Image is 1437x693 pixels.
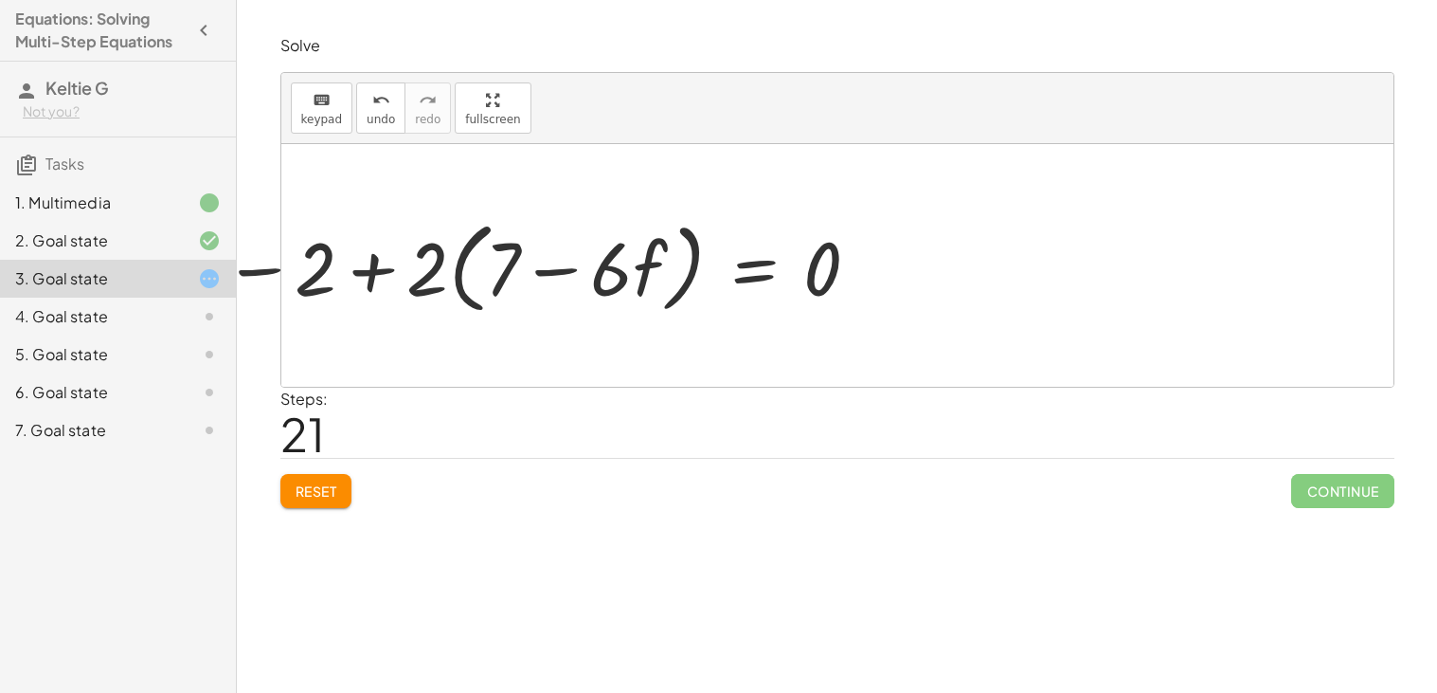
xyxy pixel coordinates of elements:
div: 1. Multimedia [15,191,168,214]
p: Solve [280,35,1394,57]
label: Steps: [280,389,328,409]
div: 4. Goal state [15,305,168,328]
div: Not you? [23,102,221,121]
span: keypad [301,113,343,126]
span: 21 [280,405,325,463]
div: 3. Goal state [15,267,168,290]
button: redoredo [404,82,451,134]
button: fullscreen [455,82,530,134]
i: Task not started. [198,343,221,366]
i: Task not started. [198,419,221,442]
h4: Equations: Solving Multi-Step Equations [15,8,187,53]
button: Reset [280,474,352,508]
span: fullscreen [465,113,520,126]
i: Task not started. [198,381,221,404]
span: Tasks [45,154,84,173]
button: keyboardkeypad [291,82,353,134]
span: Reset [296,483,337,500]
span: redo [415,113,440,126]
div: 2. Goal state [15,229,168,252]
i: Task started. [198,267,221,290]
i: keyboard [313,89,331,112]
button: undoundo [356,82,405,134]
div: 7. Goal state [15,419,168,442]
span: Keltie G [45,77,109,99]
i: undo [372,89,390,112]
div: 6. Goal state [15,381,168,404]
i: Task finished. [198,191,221,214]
i: redo [419,89,437,112]
span: undo [367,113,395,126]
i: Task finished and correct. [198,229,221,252]
i: Task not started. [198,305,221,328]
div: 5. Goal state [15,343,168,366]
